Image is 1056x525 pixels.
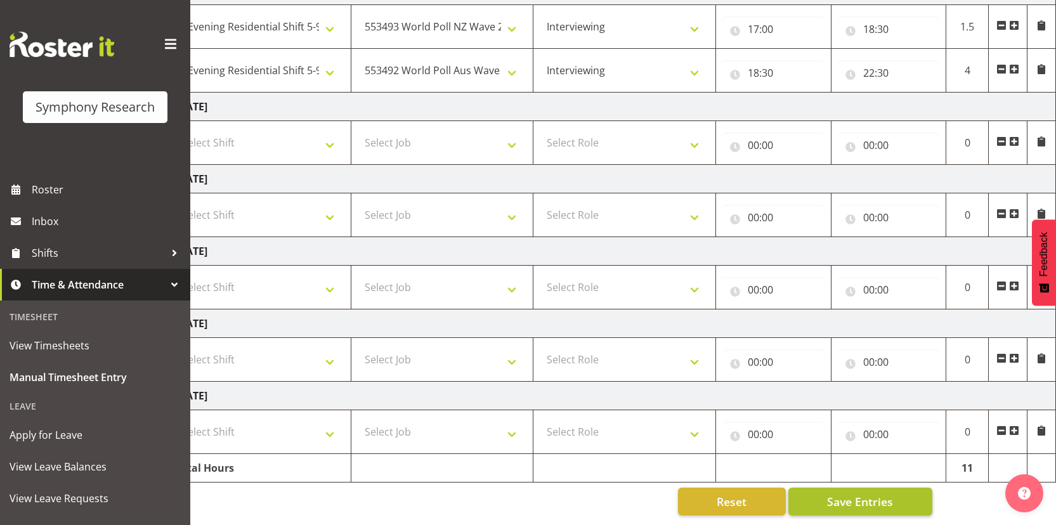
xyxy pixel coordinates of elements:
input: Click to select... [722,133,825,158]
span: Save Entries [827,493,893,510]
span: Manual Timesheet Entry [10,368,181,387]
button: Save Entries [788,488,932,515]
input: Click to select... [838,422,940,447]
img: Rosterit website logo [10,32,114,57]
a: Manual Timesheet Entry [3,361,187,393]
span: Inbox [32,212,184,231]
input: Click to select... [722,277,825,302]
div: Timesheet [3,304,187,330]
a: View Timesheets [3,330,187,361]
a: Apply for Leave [3,419,187,451]
td: [DATE] [169,382,1056,410]
input: Click to select... [838,349,940,375]
span: View Leave Requests [10,489,181,508]
input: Click to select... [838,60,940,86]
span: Shifts [32,243,165,262]
td: 0 [946,266,989,309]
span: View Timesheets [10,336,181,355]
td: 0 [946,410,989,454]
td: 1.5 [946,5,989,49]
td: [DATE] [169,309,1056,338]
td: 0 [946,338,989,382]
td: 0 [946,193,989,237]
td: [DATE] [169,237,1056,266]
input: Click to select... [722,422,825,447]
td: 4 [946,49,989,93]
input: Click to select... [722,16,825,42]
input: Click to select... [838,133,940,158]
td: [DATE] [169,93,1056,121]
input: Click to select... [838,277,940,302]
img: help-xxl-2.png [1018,487,1031,500]
span: Reset [717,493,746,510]
a: View Leave Balances [3,451,187,483]
td: Total Hours [169,454,351,483]
span: Roster [32,180,184,199]
input: Click to select... [722,60,825,86]
span: Time & Attendance [32,275,165,294]
button: Feedback - Show survey [1032,219,1056,306]
input: Click to select... [722,205,825,230]
div: Leave [3,393,187,419]
span: Feedback [1038,232,1050,276]
input: Click to select... [722,349,825,375]
input: Click to select... [838,16,940,42]
td: [DATE] [169,165,1056,193]
div: Symphony Research [36,98,155,117]
span: View Leave Balances [10,457,181,476]
button: Reset [678,488,786,515]
td: 0 [946,121,989,165]
a: View Leave Requests [3,483,187,514]
span: Apply for Leave [10,425,181,444]
input: Click to select... [838,205,940,230]
td: 11 [946,454,989,483]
